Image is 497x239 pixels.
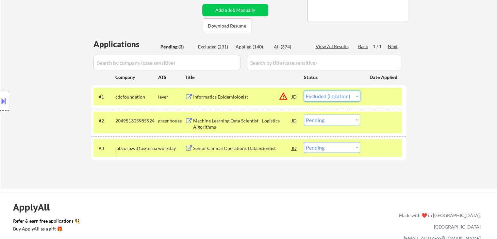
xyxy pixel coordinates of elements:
[115,118,158,124] div: 204951305985924
[115,145,158,158] div: labcorp.wd1.external
[193,94,292,100] div: Informatics Epidemiologist
[185,74,298,81] div: Title
[274,44,306,50] div: All (374)
[388,43,398,50] div: Next
[115,74,158,81] div: Company
[304,71,360,83] div: Status
[158,145,185,152] div: workday
[158,74,185,81] div: ATS
[291,91,298,102] div: JD
[193,145,292,152] div: Senior Clinical Operations Data Scientist
[316,43,351,50] div: View All Results
[247,55,402,70] input: Search by title (case sensitive)
[373,43,388,50] div: 1 / 1
[193,118,292,130] div: Machine Learning Data Scientist - Logistics Algorithms
[202,4,268,16] button: Add a Job Manually
[13,226,78,234] a: Buy ApplyAll as a gift 🎁
[13,219,262,226] a: Refer & earn free applications 👯‍♀️
[13,227,78,231] div: Buy ApplyAll as a gift 🎁
[93,40,158,48] div: Applications
[236,44,268,50] div: Applied (140)
[358,43,369,50] div: Back
[291,142,298,154] div: JD
[158,118,185,124] div: greenhouse
[396,210,481,232] div: Made with ❤️ in [GEOGRAPHIC_DATA], [GEOGRAPHIC_DATA]
[158,94,185,100] div: lever
[279,92,288,101] button: warning_amber
[198,44,231,50] div: Excluded (231)
[115,94,158,100] div: cdcfoundation
[160,44,193,50] div: Pending (3)
[370,74,398,81] div: Date Applied
[291,115,298,126] div: JD
[13,202,57,213] div: ApplyAll
[93,55,240,70] input: Search by company (case sensitive)
[203,18,251,33] button: Download Resume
